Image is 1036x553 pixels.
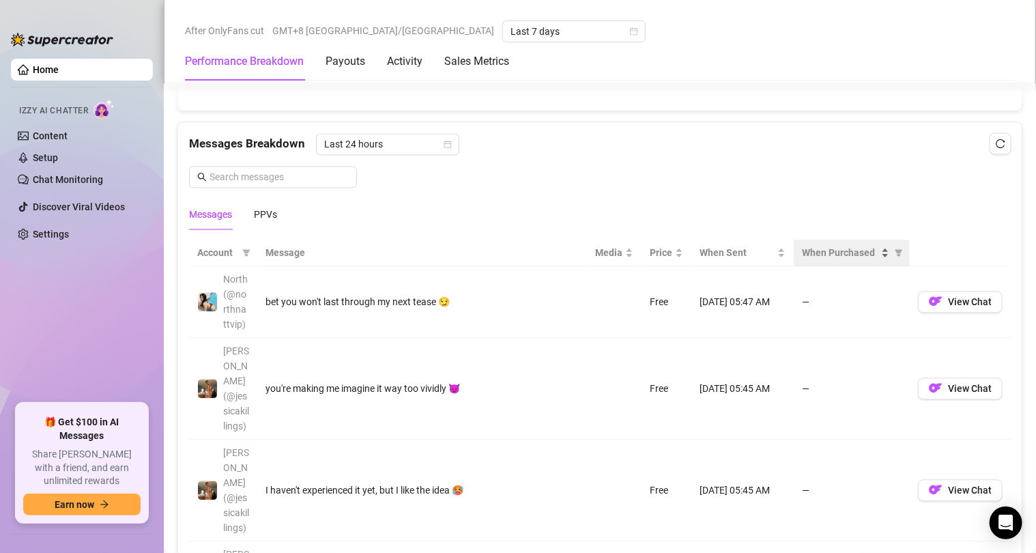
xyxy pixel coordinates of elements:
[223,345,249,431] span: [PERSON_NAME] (@jessicakillings)
[794,266,910,338] td: —
[198,292,217,311] img: North (@northnattvip)
[223,274,248,330] span: North (@northnattvip)
[23,448,141,488] span: Share [PERSON_NAME] with a friend, and earn unlimited rewards
[240,242,253,263] span: filter
[691,266,794,338] td: [DATE] 05:47 AM
[918,386,1003,397] a: OFView Chat
[324,134,451,154] span: Last 24 hours
[948,383,992,394] span: View Chat
[33,130,68,141] a: Content
[210,169,349,184] input: Search messages
[33,152,58,163] a: Setup
[895,249,903,257] span: filter
[918,291,1003,313] button: OFView Chat
[100,500,109,509] span: arrow-right
[33,174,103,185] a: Chat Monitoring
[918,479,1003,501] button: OFView Chat
[650,245,672,260] span: Price
[892,242,906,263] span: filter
[326,53,365,70] div: Payouts
[948,485,992,496] span: View Chat
[197,172,207,182] span: search
[630,27,638,36] span: calendar
[794,240,910,266] th: When Purchased
[510,21,637,42] span: Last 7 days
[700,245,775,260] span: When Sent
[587,240,642,266] th: Media
[387,53,422,70] div: Activity
[948,296,992,307] span: View Chat
[794,338,910,440] td: —
[265,483,579,498] div: I haven't experienced it yet, but I like the idea 🥵
[691,440,794,541] td: [DATE] 05:45 AM
[242,249,250,257] span: filter
[185,20,264,41] span: After OnlyFans cut
[198,481,217,500] img: Jessica (@jessicakillings)
[19,104,88,117] span: Izzy AI Chatter
[802,245,878,260] span: When Purchased
[33,229,69,240] a: Settings
[929,381,943,395] img: OF
[929,483,943,496] img: OF
[254,207,277,222] div: PPVs
[444,53,509,70] div: Sales Metrics
[444,140,452,148] span: calendar
[23,416,141,442] span: 🎁 Get $100 in AI Messages
[265,381,579,396] div: you're making me imagine it way too vividly 😈
[257,240,587,266] th: Message
[189,133,1011,155] div: Messages Breakdown
[642,266,691,338] td: Free
[642,338,691,440] td: Free
[595,245,622,260] span: Media
[918,299,1003,310] a: OFView Chat
[197,245,237,260] span: Account
[918,487,1003,498] a: OFView Chat
[223,447,249,533] span: [PERSON_NAME] (@jessicakillings)
[929,294,943,308] img: OF
[198,379,217,398] img: Jessica (@jessicakillings)
[996,139,1005,148] span: reload
[55,499,94,510] span: Earn now
[272,20,494,41] span: GMT+8 [GEOGRAPHIC_DATA]/[GEOGRAPHIC_DATA]
[33,64,59,75] a: Home
[189,207,232,222] div: Messages
[185,53,304,70] div: Performance Breakdown
[11,33,113,46] img: logo-BBDzfeDw.svg
[265,294,579,309] div: bet you won't last through my next tease 😏
[794,440,910,541] td: —
[918,378,1003,399] button: OFView Chat
[642,240,691,266] th: Price
[691,338,794,440] td: [DATE] 05:45 AM
[23,494,141,515] button: Earn nowarrow-right
[642,440,691,541] td: Free
[691,240,794,266] th: When Sent
[990,507,1022,539] div: Open Intercom Messenger
[33,201,125,212] a: Discover Viral Videos
[93,99,115,119] img: AI Chatter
